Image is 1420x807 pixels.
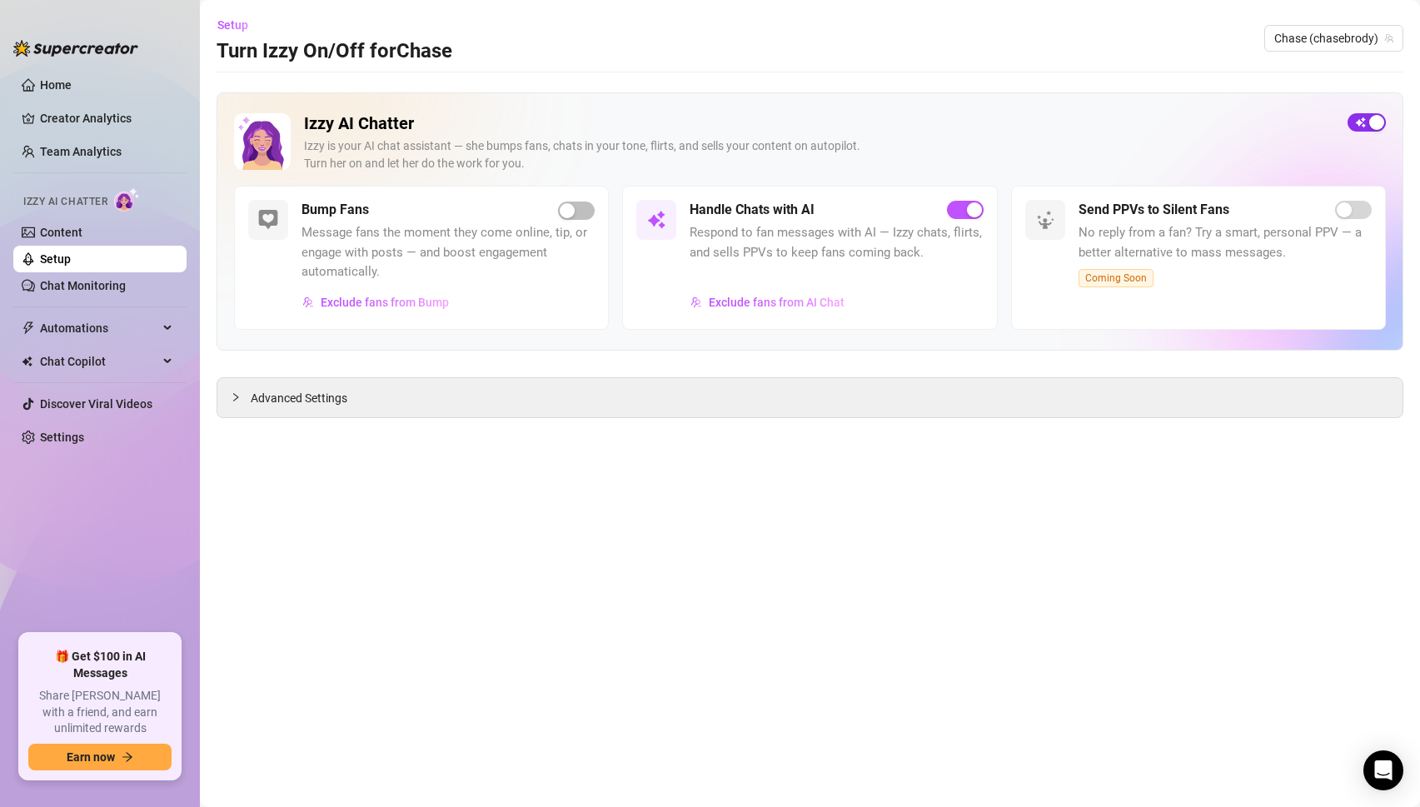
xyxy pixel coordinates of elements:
[304,113,1334,134] h2: Izzy AI Chatter
[22,356,32,367] img: Chat Copilot
[231,388,251,406] div: collapsed
[690,200,815,220] h5: Handle Chats with AI
[231,392,241,402] span: collapsed
[302,296,314,308] img: svg%3e
[67,750,115,764] span: Earn now
[28,688,172,737] span: Share [PERSON_NAME] with a friend, and earn unlimited rewards
[301,223,595,282] span: Message fans the moment they come online, tip, or engage with posts — and boost engagement automa...
[1035,210,1055,230] img: svg%3e
[23,194,107,210] span: Izzy AI Chatter
[1079,269,1153,287] span: Coming Soon
[1363,750,1403,790] div: Open Intercom Messenger
[709,296,845,309] span: Exclude fans from AI Chat
[13,40,138,57] img: logo-BBDzfeDw.svg
[1079,223,1372,262] span: No reply from a fan? Try a smart, personal PPV — a better alternative to mass messages.
[217,12,262,38] button: Setup
[40,279,126,292] a: Chat Monitoring
[40,431,84,444] a: Settings
[40,78,72,92] a: Home
[251,389,347,407] span: Advanced Settings
[122,751,133,763] span: arrow-right
[301,200,369,220] h5: Bump Fans
[690,296,702,308] img: svg%3e
[321,296,449,309] span: Exclude fans from Bump
[217,18,248,32] span: Setup
[304,137,1334,172] div: Izzy is your AI chat assistant — she bumps fans, chats in your tone, flirts, and sells your conte...
[690,289,845,316] button: Exclude fans from AI Chat
[1384,33,1394,43] span: team
[40,252,71,266] a: Setup
[22,321,35,335] span: thunderbolt
[217,38,452,65] h3: Turn Izzy On/Off for Chase
[234,113,291,170] img: Izzy AI Chatter
[40,348,158,375] span: Chat Copilot
[646,210,666,230] img: svg%3e
[301,289,450,316] button: Exclude fans from Bump
[28,649,172,681] span: 🎁 Get $100 in AI Messages
[1079,200,1229,220] h5: Send PPVs to Silent Fans
[40,315,158,341] span: Automations
[1274,26,1393,51] span: Chase (chasebrody)
[690,223,983,262] span: Respond to fan messages with AI — Izzy chats, flirts, and sells PPVs to keep fans coming back.
[114,187,140,212] img: AI Chatter
[28,744,172,770] button: Earn nowarrow-right
[40,105,173,132] a: Creator Analytics
[40,397,152,411] a: Discover Viral Videos
[40,145,122,158] a: Team Analytics
[40,226,82,239] a: Content
[258,210,278,230] img: svg%3e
